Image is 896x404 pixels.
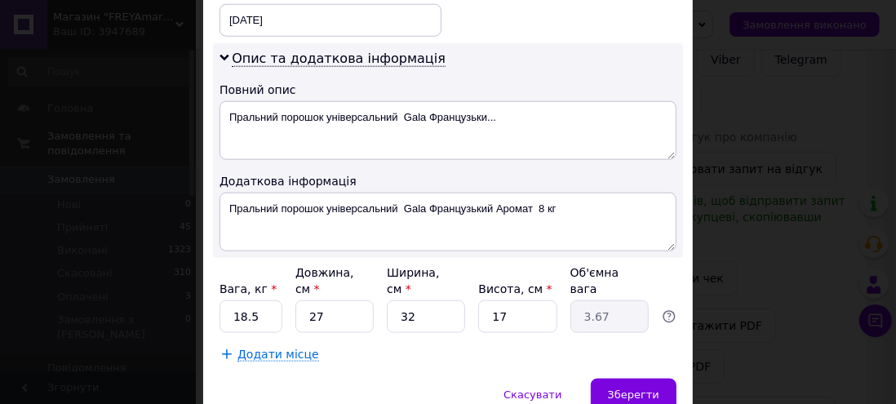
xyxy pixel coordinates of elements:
[478,282,552,295] label: Висота, см
[220,282,277,295] label: Вага, кг
[570,264,649,297] div: Об'ємна вага
[220,101,676,160] textarea: Пральний порошок універсальний Gala Французьки...
[295,266,354,295] label: Довжина, см
[503,388,561,401] span: Скасувати
[608,388,659,401] span: Зберегти
[237,348,319,362] span: Додати місце
[220,173,676,189] div: Додаткова інформація
[232,51,446,67] span: Опис та додаткова інформація
[220,193,676,251] textarea: Пральний порошок універсальний Gala Французький Аромат 8 кг
[220,82,676,98] div: Повний опис
[387,266,439,295] label: Ширина, см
